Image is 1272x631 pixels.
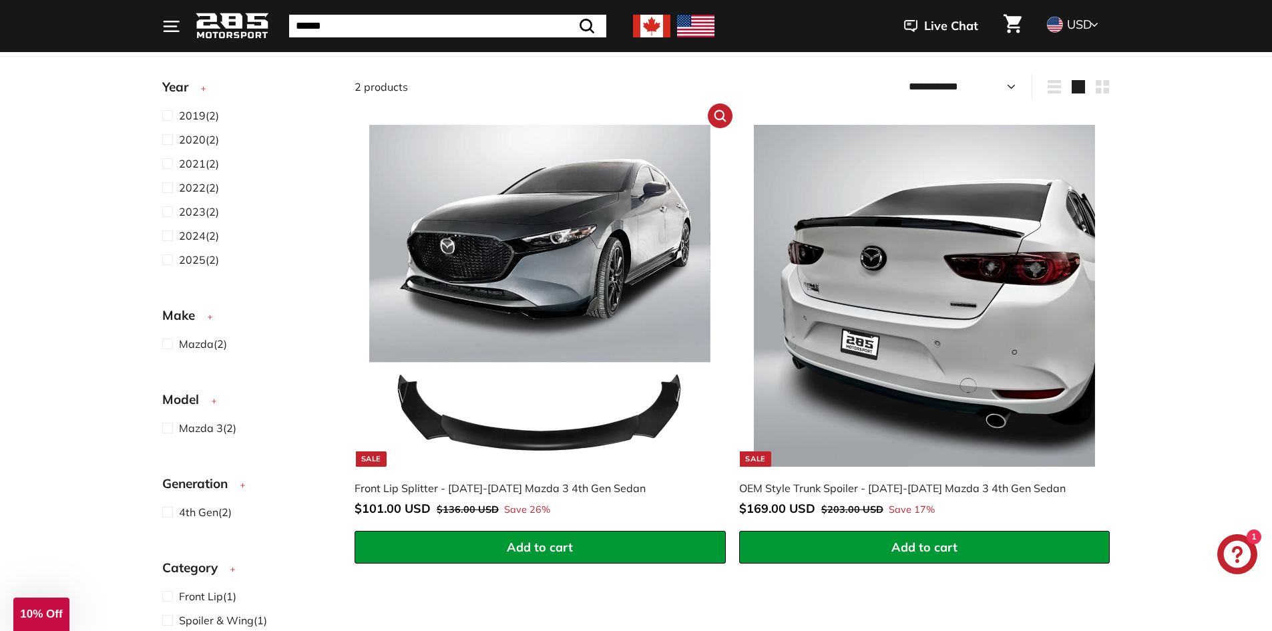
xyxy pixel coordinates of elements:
[179,132,219,148] span: (2)
[179,253,206,266] span: 2025
[1067,17,1092,32] span: USD
[1213,534,1261,578] inbox-online-store-chat: Shopify online store chat
[739,501,815,516] span: $169.00 USD
[179,590,223,603] span: Front Lip
[355,531,726,564] button: Add to cart
[740,451,771,467] div: Sale
[20,608,62,620] span: 10% Off
[355,79,732,95] div: 2 products
[179,204,219,220] span: (2)
[179,504,232,520] span: (2)
[179,133,206,146] span: 2020
[162,73,333,107] button: Year
[179,505,218,519] span: 4th Gen
[507,540,573,555] span: Add to cart
[179,588,236,604] span: (1)
[355,110,726,531] a: Sale Front Lip Splitter - [DATE]-[DATE] Mazda 3 4th Gen Sedan Save 26%
[162,77,198,97] span: Year
[162,306,205,325] span: Make
[887,9,996,43] button: Live Chat
[179,228,219,244] span: (2)
[179,180,219,196] span: (2)
[162,390,209,409] span: Model
[739,531,1110,564] button: Add to cart
[179,336,227,352] span: (2)
[437,503,499,515] span: $136.00 USD
[162,470,333,503] button: Generation
[162,386,333,419] button: Model
[179,421,223,435] span: Mazda 3
[179,229,206,242] span: 2024
[162,474,238,493] span: Generation
[889,503,935,517] span: Save 17%
[179,612,267,628] span: (1)
[179,614,254,627] span: Spoiler & Wing
[739,110,1110,531] a: Sale OEM Style Trunk Spoiler - [DATE]-[DATE] Mazda 3 4th Gen Sedan Save 17%
[196,11,269,42] img: Logo_285_Motorsport_areodynamics_components
[162,554,333,588] button: Category
[356,451,387,467] div: Sale
[179,108,219,124] span: (2)
[162,302,333,335] button: Make
[289,15,606,37] input: Search
[924,17,978,35] span: Live Chat
[504,503,550,517] span: Save 26%
[355,480,712,496] div: Front Lip Splitter - [DATE]-[DATE] Mazda 3 4th Gen Sedan
[179,337,214,351] span: Mazda
[739,480,1097,496] div: OEM Style Trunk Spoiler - [DATE]-[DATE] Mazda 3 4th Gen Sedan
[179,205,206,218] span: 2023
[179,252,219,268] span: (2)
[179,420,236,436] span: (2)
[162,558,228,578] span: Category
[179,157,206,170] span: 2021
[355,501,431,516] span: $101.00 USD
[179,156,219,172] span: (2)
[996,3,1030,49] a: Cart
[179,109,206,122] span: 2019
[13,598,69,631] div: 10% Off
[891,540,958,555] span: Add to cart
[821,503,883,515] span: $203.00 USD
[179,181,206,194] span: 2022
